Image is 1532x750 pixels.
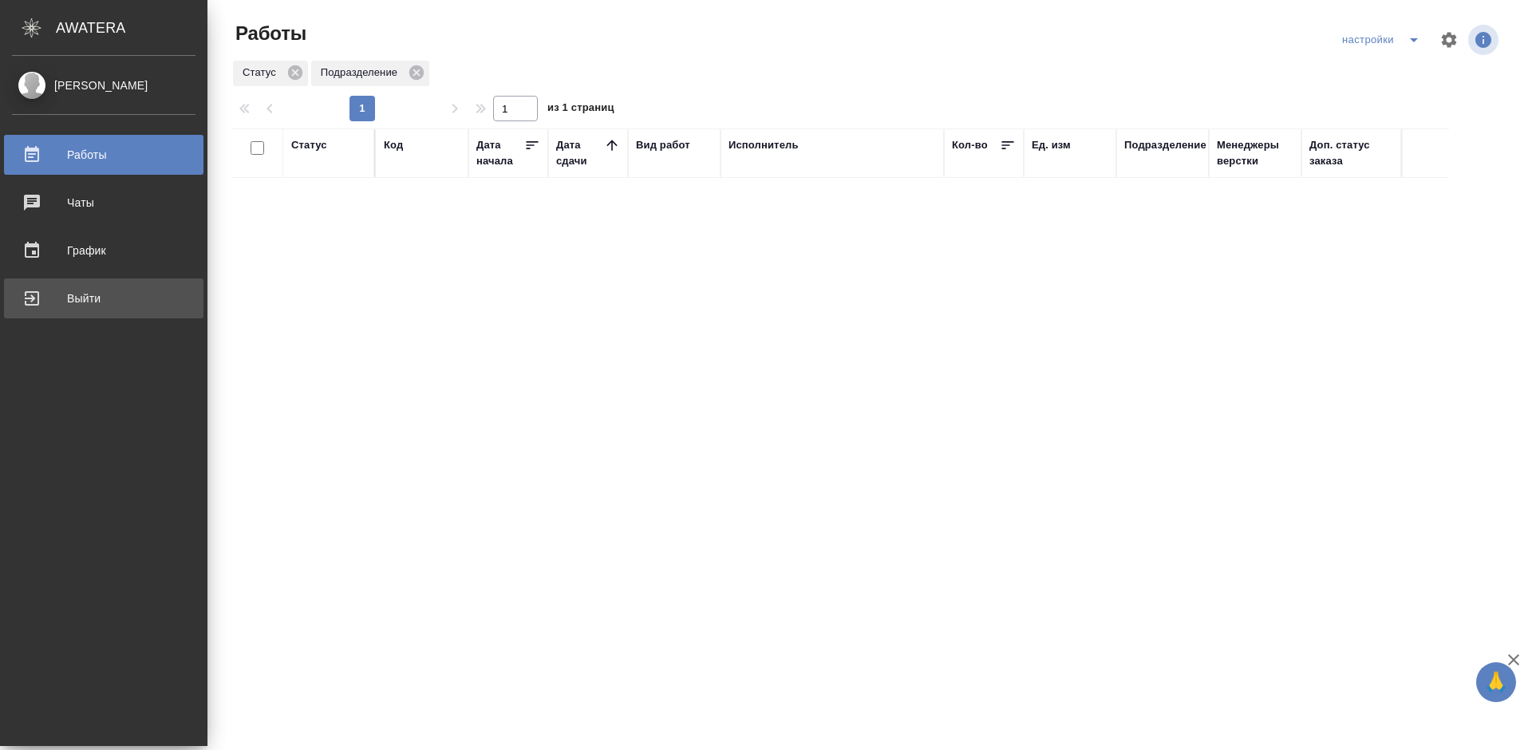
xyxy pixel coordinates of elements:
div: Работы [12,143,195,167]
div: Кол-во [952,137,988,153]
div: Ед. изм [1032,137,1071,153]
div: Выйти [12,286,195,310]
div: AWATERA [56,12,207,44]
a: Работы [4,135,203,175]
span: Посмотреть информацию [1468,25,1502,55]
div: Статус [233,61,308,86]
div: График [12,239,195,262]
a: Выйти [4,278,203,318]
div: Доп. статус заказа [1309,137,1393,169]
div: Дата начала [476,137,524,169]
div: Дата сдачи [556,137,604,169]
button: 🙏 [1476,662,1516,702]
p: Подразделение [321,65,403,81]
span: 🙏 [1483,665,1510,699]
a: График [4,231,203,270]
div: Чаты [12,191,195,215]
div: Менеджеры верстки [1217,137,1293,169]
span: Настроить таблицу [1430,21,1468,59]
span: из 1 страниц [547,98,614,121]
a: Чаты [4,183,203,223]
div: Исполнитель [728,137,799,153]
span: Работы [231,21,306,46]
div: Подразделение [1124,137,1206,153]
p: Статус [243,65,282,81]
div: [PERSON_NAME] [12,77,195,94]
div: Статус [291,137,327,153]
div: Код [384,137,403,153]
div: Подразделение [311,61,429,86]
div: split button [1338,27,1430,53]
div: Вид работ [636,137,690,153]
